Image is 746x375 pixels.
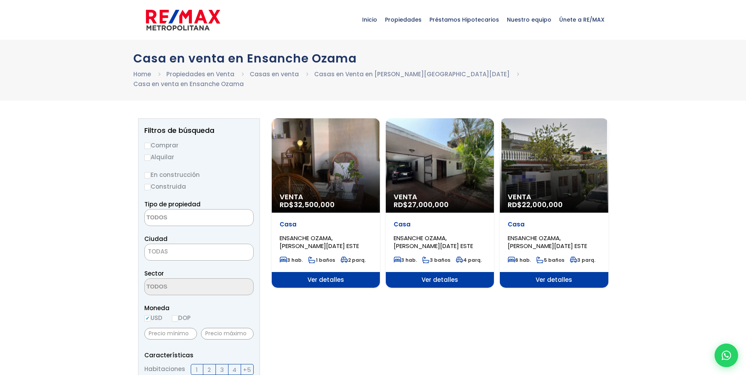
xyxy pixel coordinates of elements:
span: 4 [232,365,236,375]
li: Casa en venta en Ensanche Ozama [133,79,244,89]
span: ENSANCHE OZAMA, [PERSON_NAME][DATE] ESTE [280,234,359,250]
a: Venta RD$22,000,000 Casa ENSANCHE OZAMA, [PERSON_NAME][DATE] ESTE 6 hab. 5 baños 3 parq. Ver deta... [500,118,608,288]
a: Casas en venta [250,70,299,78]
p: Casa [280,221,372,228]
span: 6 hab. [508,257,531,263]
span: RD$ [508,200,563,210]
span: Venta [508,193,600,201]
span: Ver detalles [500,272,608,288]
span: 27,000,000 [408,200,449,210]
a: Propiedades en Venta [166,70,234,78]
span: 4 parq. [456,257,482,263]
span: ENSANCHE OZAMA, [PERSON_NAME][DATE] ESTE [394,234,473,250]
span: Inicio [358,8,381,31]
span: TODAS [148,247,168,256]
span: 3 hab. [280,257,303,263]
span: ENSANCHE OZAMA, [PERSON_NAME][DATE] ESTE [508,234,587,250]
span: 22,000,000 [522,200,563,210]
input: Construida [144,184,151,190]
label: En construcción [144,170,254,180]
span: RD$ [394,200,449,210]
p: Características [144,350,254,360]
span: 1 [196,365,198,375]
span: 2 parq. [341,257,366,263]
span: 1 baños [308,257,335,263]
span: Ver detalles [386,272,494,288]
img: remax-metropolitana-logo [146,8,220,32]
input: En construcción [144,172,151,178]
span: Ver detalles [272,272,380,288]
p: Casa [508,221,600,228]
h2: Filtros de búsqueda [144,127,254,134]
span: Únete a RE/MAX [555,8,608,31]
p: Casa [394,221,486,228]
label: USD [144,313,162,323]
span: TODAS [144,244,254,261]
span: Venta [394,193,486,201]
h1: Casa en venta en Ensanche Ozama [133,51,613,65]
input: USD [144,315,151,322]
label: Alquilar [144,152,254,162]
label: Construida [144,182,254,191]
span: 3 hab. [394,257,417,263]
textarea: Search [145,210,221,226]
span: Sector [144,269,164,278]
span: TODAS [145,246,253,257]
input: Precio máximo [201,328,254,340]
span: Tipo de propiedad [144,200,201,208]
a: Venta RD$32,500,000 Casa ENSANCHE OZAMA, [PERSON_NAME][DATE] ESTE 3 hab. 1 baños 2 parq. Ver deta... [272,118,380,288]
input: Precio mínimo [144,328,197,340]
span: +5 [243,365,251,375]
textarea: Search [145,279,221,296]
span: Habitaciones [144,364,185,375]
span: Propiedades [381,8,425,31]
span: Nuestro equipo [503,8,555,31]
label: DOP [172,313,191,323]
label: Comprar [144,140,254,150]
span: RD$ [280,200,335,210]
input: Comprar [144,143,151,149]
span: 3 baños [422,257,450,263]
a: Home [133,70,151,78]
input: DOP [172,315,178,322]
span: 3 [220,365,224,375]
a: Casas en Venta en [PERSON_NAME][GEOGRAPHIC_DATA][DATE] [314,70,510,78]
span: Préstamos Hipotecarios [425,8,503,31]
span: Venta [280,193,372,201]
span: Ciudad [144,235,168,243]
span: 5 baños [536,257,564,263]
span: 2 [208,365,211,375]
span: 32,500,000 [294,200,335,210]
input: Alquilar [144,154,151,161]
a: Venta RD$27,000,000 Casa ENSANCHE OZAMA, [PERSON_NAME][DATE] ESTE 3 hab. 3 baños 4 parq. Ver deta... [386,118,494,288]
span: Moneda [144,303,254,313]
span: 3 parq. [570,257,595,263]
